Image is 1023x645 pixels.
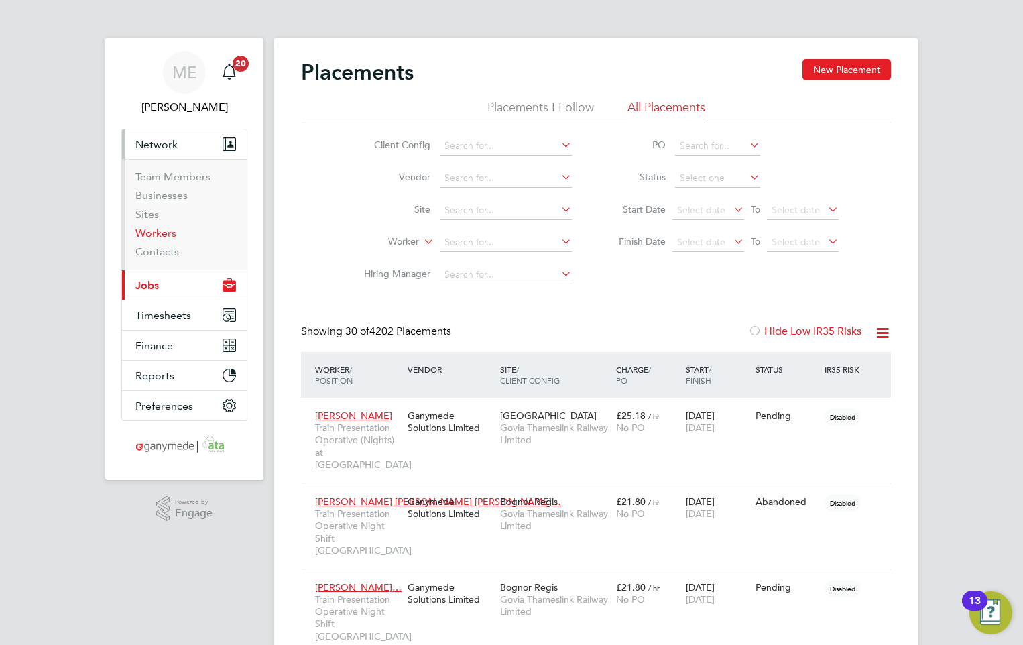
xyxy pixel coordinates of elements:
[315,364,353,386] span: / Position
[135,138,178,151] span: Network
[312,574,891,585] a: [PERSON_NAME]…Train Presentation Operative Night Shift [GEOGRAPHIC_DATA]Ganymede Solutions Limite...
[616,422,645,434] span: No PO
[748,325,861,338] label: Hide Low IR35 Risks
[756,495,819,508] div: Abandoned
[121,99,247,115] span: Mia Eckersley
[500,422,609,446] span: Govia Thameslink Railway Limited
[175,508,213,519] span: Engage
[135,279,159,292] span: Jobs
[135,170,210,183] a: Team Members
[135,339,173,352] span: Finance
[312,402,891,414] a: [PERSON_NAME]Train Presentation Operative (Nights) at [GEOGRAPHIC_DATA]Ganymede Solutions Limited...
[353,171,430,183] label: Vendor
[404,575,497,612] div: Ganymede Solutions Limited
[404,357,497,382] div: Vendor
[301,59,414,86] h2: Placements
[969,601,981,618] div: 13
[605,171,666,183] label: Status
[440,233,572,252] input: Search for...
[772,236,820,248] span: Select date
[605,203,666,215] label: Start Date
[648,411,660,421] span: / hr
[686,508,715,520] span: [DATE]
[802,59,891,80] button: New Placement
[616,508,645,520] span: No PO
[487,99,594,123] li: Placements I Follow
[440,201,572,220] input: Search for...
[682,575,752,612] div: [DATE]
[156,496,213,522] a: Powered byEngage
[497,357,613,392] div: Site
[500,364,560,386] span: / Client Config
[353,139,430,151] label: Client Config
[500,508,609,532] span: Govia Thameslink Railway Limited
[135,400,193,412] span: Preferences
[613,357,682,392] div: Charge
[122,391,247,420] button: Preferences
[122,129,247,159] button: Network
[682,357,752,392] div: Start
[345,325,451,338] span: 4202 Placements
[312,357,404,392] div: Worker
[121,51,247,115] a: ME[PERSON_NAME]
[677,236,725,248] span: Select date
[821,357,867,382] div: IR35 Risk
[175,496,213,508] span: Powered by
[627,99,705,123] li: All Placements
[675,137,760,156] input: Search for...
[172,64,197,81] span: ME
[747,233,764,250] span: To
[605,235,666,247] label: Finish Date
[135,227,176,239] a: Workers
[756,410,819,422] div: Pending
[404,403,497,441] div: Ganymede Solutions Limited
[616,364,651,386] span: / PO
[216,51,243,94] a: 20
[677,204,725,216] span: Select date
[315,581,402,593] span: [PERSON_NAME]…
[500,495,558,508] span: Bognor Regis
[616,593,645,605] span: No PO
[312,488,891,500] a: [PERSON_NAME] [PERSON_NAME] [PERSON_NAME]…Train Presentation Operative Night Shift [GEOGRAPHIC_DA...
[122,361,247,390] button: Reports
[825,580,861,597] span: Disabled
[605,139,666,151] label: PO
[135,309,191,322] span: Timesheets
[616,495,646,508] span: £21.80
[648,583,660,593] span: / hr
[747,200,764,218] span: To
[756,581,819,593] div: Pending
[440,169,572,188] input: Search for...
[122,331,247,360] button: Finance
[105,38,263,480] nav: Main navigation
[135,189,188,202] a: Businesses
[772,204,820,216] span: Select date
[315,422,401,471] span: Train Presentation Operative (Nights) at [GEOGRAPHIC_DATA]
[686,364,711,386] span: / Finish
[686,422,715,434] span: [DATE]
[682,403,752,441] div: [DATE]
[122,270,247,300] button: Jobs
[353,268,430,280] label: Hiring Manager
[404,489,497,526] div: Ganymede Solutions Limited
[122,159,247,270] div: Network
[500,410,597,422] span: [GEOGRAPHIC_DATA]
[616,410,646,422] span: £25.18
[132,434,237,456] img: ganymedesolutions-logo-retina.png
[616,581,646,593] span: £21.80
[752,357,822,382] div: Status
[135,245,179,258] a: Contacts
[122,300,247,330] button: Timesheets
[135,369,174,382] span: Reports
[969,591,1012,634] button: Open Resource Center, 13 new notifications
[345,325,369,338] span: 30 of
[825,408,861,426] span: Disabled
[315,495,561,508] span: [PERSON_NAME] [PERSON_NAME] [PERSON_NAME]…
[648,497,660,507] span: / hr
[440,137,572,156] input: Search for...
[315,593,401,642] span: Train Presentation Operative Night Shift [GEOGRAPHIC_DATA]
[342,235,419,249] label: Worker
[301,325,454,339] div: Showing
[233,56,249,72] span: 20
[440,266,572,284] input: Search for...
